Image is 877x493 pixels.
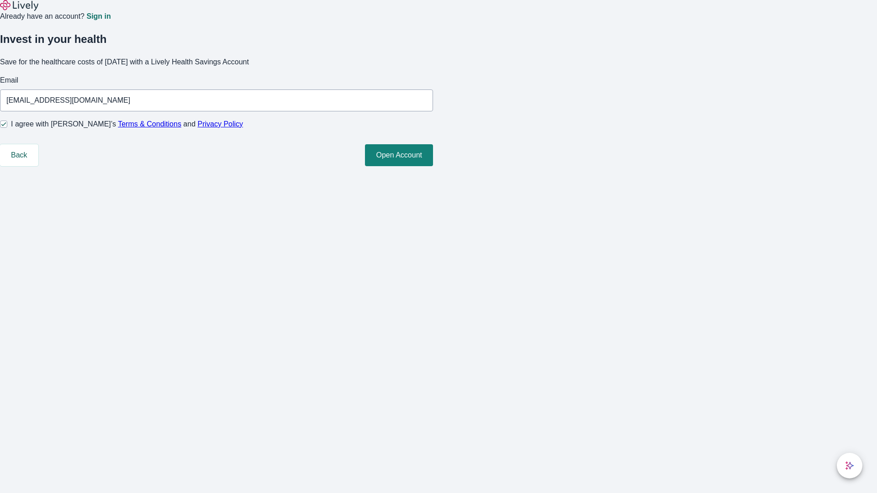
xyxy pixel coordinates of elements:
svg: Lively AI Assistant [845,461,854,470]
button: chat [837,453,862,478]
a: Terms & Conditions [118,120,181,128]
span: I agree with [PERSON_NAME]’s and [11,119,243,130]
a: Sign in [86,13,111,20]
a: Privacy Policy [198,120,243,128]
button: Open Account [365,144,433,166]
